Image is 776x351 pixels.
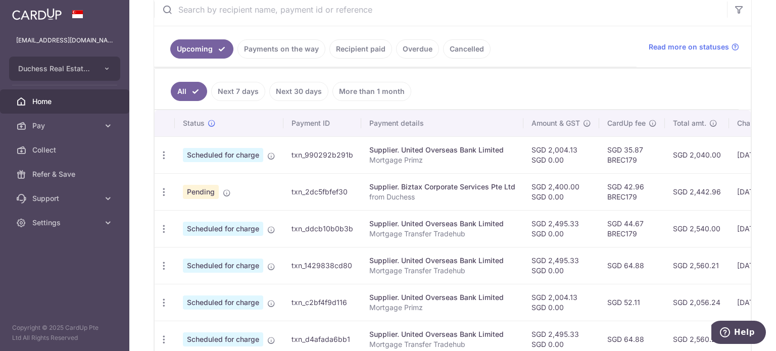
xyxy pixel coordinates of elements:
[607,118,646,128] span: CardUp fee
[369,155,515,165] p: Mortgage Primz
[369,182,515,192] div: Supplier. Biztax Corporate Services Pte Ltd
[183,332,263,346] span: Scheduled for charge
[531,118,580,128] span: Amount & GST
[183,259,263,273] span: Scheduled for charge
[183,185,219,199] span: Pending
[665,284,729,321] td: SGD 2,056.24
[16,35,113,45] p: [EMAIL_ADDRESS][DOMAIN_NAME]
[649,42,739,52] a: Read more on statuses
[18,64,93,74] span: Duchess Real Estate Investment Pte Ltd
[32,169,99,179] span: Refer & Save
[523,173,599,210] td: SGD 2,400.00 SGD 0.00
[599,136,665,173] td: SGD 35.87 BREC179
[673,118,706,128] span: Total amt.
[523,136,599,173] td: SGD 2,004.13 SGD 0.00
[649,42,729,52] span: Read more on statuses
[369,329,515,339] div: Supplier. United Overseas Bank Limited
[283,110,361,136] th: Payment ID
[211,82,265,101] a: Next 7 days
[171,82,207,101] a: All
[32,218,99,228] span: Settings
[599,173,665,210] td: SGD 42.96 BREC179
[665,210,729,247] td: SGD 2,540.00
[369,339,515,349] p: Mortgage Transfer Tradehub
[369,292,515,303] div: Supplier. United Overseas Bank Limited
[361,110,523,136] th: Payment details
[665,136,729,173] td: SGD 2,040.00
[369,192,515,202] p: from Duchess
[283,284,361,321] td: txn_c2bf4f9d116
[599,284,665,321] td: SGD 52.11
[665,173,729,210] td: SGD 2,442.96
[237,39,325,59] a: Payments on the way
[369,266,515,276] p: Mortgage Transfer Tradehub
[369,145,515,155] div: Supplier. United Overseas Bank Limited
[283,210,361,247] td: txn_ddcb10b0b3b
[665,247,729,284] td: SGD 2,560.21
[369,256,515,266] div: Supplier. United Overseas Bank Limited
[183,148,263,162] span: Scheduled for charge
[329,39,392,59] a: Recipient paid
[32,96,99,107] span: Home
[523,210,599,247] td: SGD 2,495.33 SGD 0.00
[9,57,120,81] button: Duchess Real Estate Investment Pte Ltd
[711,321,766,346] iframe: Opens a widget where you can find more information
[269,82,328,101] a: Next 30 days
[32,193,99,204] span: Support
[332,82,411,101] a: More than 1 month
[32,145,99,155] span: Collect
[369,229,515,239] p: Mortgage Transfer Tradehub
[283,247,361,284] td: txn_1429838cd80
[396,39,439,59] a: Overdue
[183,222,263,236] span: Scheduled for charge
[283,173,361,210] td: txn_2dc5fbfef30
[183,295,263,310] span: Scheduled for charge
[369,219,515,229] div: Supplier. United Overseas Bank Limited
[170,39,233,59] a: Upcoming
[183,118,205,128] span: Status
[523,247,599,284] td: SGD 2,495.33 SGD 0.00
[32,121,99,131] span: Pay
[12,8,62,20] img: CardUp
[599,210,665,247] td: SGD 44.67 BREC179
[369,303,515,313] p: Mortgage Primz
[523,284,599,321] td: SGD 2,004.13 SGD 0.00
[599,247,665,284] td: SGD 64.88
[283,136,361,173] td: txn_990292b291b
[443,39,491,59] a: Cancelled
